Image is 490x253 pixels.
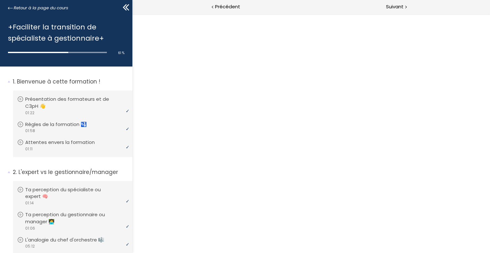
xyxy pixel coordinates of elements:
[25,186,127,200] p: Ta perception du spécialiste ou expert 🧠
[13,168,128,176] p: L'expert vs le gestionnaire/manager
[25,139,104,146] p: Attentes envers la formation
[118,51,124,55] span: 61 %
[14,4,68,12] span: Retour à la page du cours
[386,3,404,11] span: Suivant
[8,4,68,12] a: Retour à la page du cours
[25,200,34,206] span: 01:14
[13,78,15,86] span: 1.
[25,236,114,243] p: L'analogie du chef d'orchestre 🎼
[25,225,35,231] span: 01:06
[25,128,35,134] span: 01:58
[13,78,128,86] p: Bienvenue à cette formation !
[25,121,96,128] p: Règles de la formation 🛂
[215,3,240,11] span: Précédent
[8,21,121,44] h1: +Faciliter la transition de spécialiste à gestionnaire+
[25,211,127,225] p: Ta perception du gestionnaire ou manager 👩‍💻
[25,146,33,152] span: 01:11
[13,168,17,176] span: 2.
[25,110,34,116] span: 01:22
[3,239,68,253] iframe: chat widget
[25,96,127,110] p: Présentation des formateurs et de C3pH 👋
